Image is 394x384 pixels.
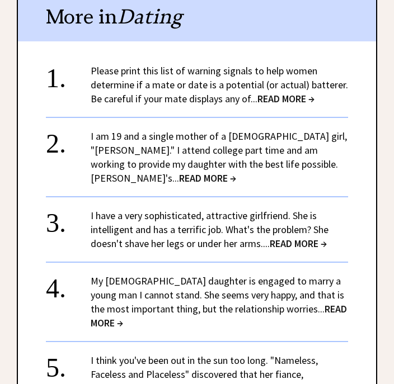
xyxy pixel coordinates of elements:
a: I have a very sophisticated, attractive girlfriend. She is intelligent and has a terrific job. Wh... [91,210,329,250]
div: 3. [46,209,91,230]
a: My [DEMOGRAPHIC_DATA] daughter is engaged to marry a young man I cannot stand. She seems very hap... [91,275,347,330]
div: 1. [46,64,91,85]
span: READ MORE → [270,238,327,250]
a: Please print this list of warning signals to help women determine if a mate or date is a potentia... [91,65,348,106]
span: Dating [118,4,182,30]
a: I am 19 and a single mother of a [DEMOGRAPHIC_DATA] girl, "[PERSON_NAME]." I attend college part ... [91,130,347,185]
div: 2. [46,130,91,150]
span: READ MORE → [91,303,347,330]
div: 5. [46,354,91,374]
span: READ MORE → [179,172,236,185]
div: 4. [46,274,91,295]
span: READ MORE → [257,93,315,106]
